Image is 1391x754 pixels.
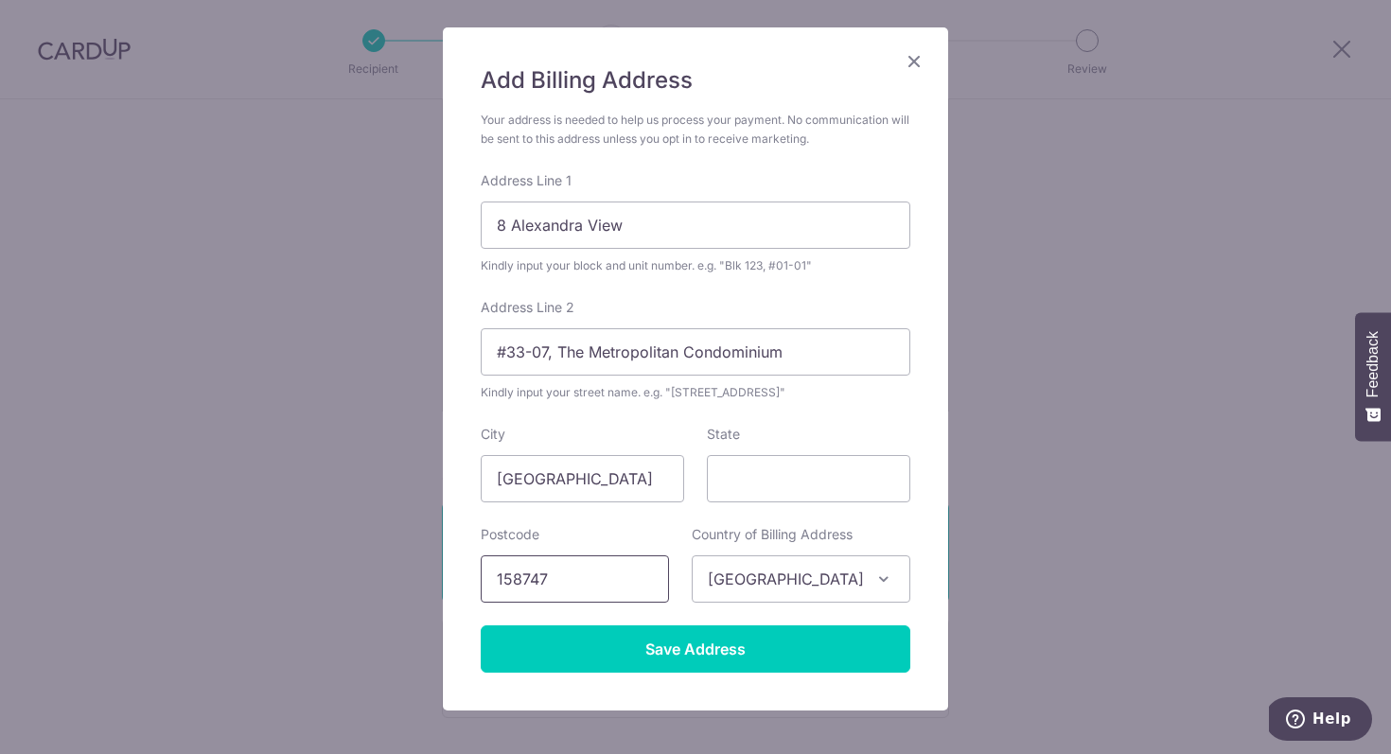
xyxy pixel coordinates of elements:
span: Singapore [692,555,910,603]
label: City [481,425,505,444]
span: Feedback [1365,331,1382,397]
label: Address Line 2 [481,298,574,317]
label: State [707,425,740,444]
button: Feedback - Show survey [1355,312,1391,441]
div: Kindly input your block and unit number. e.g. "Blk 123, #01-01" [481,256,910,275]
label: Address Line 1 [481,171,572,190]
span: Singapore [693,556,909,602]
input: Save Address [481,625,910,673]
div: Your address is needed to help us process your payment. No communication will be sent to this add... [481,111,910,149]
iframe: Opens a widget where you can find more information [1269,697,1372,745]
div: Kindly input your street name. e.g. "[STREET_ADDRESS]" [481,383,910,402]
label: Postcode [481,525,539,544]
label: Country of Billing Address [692,525,853,544]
